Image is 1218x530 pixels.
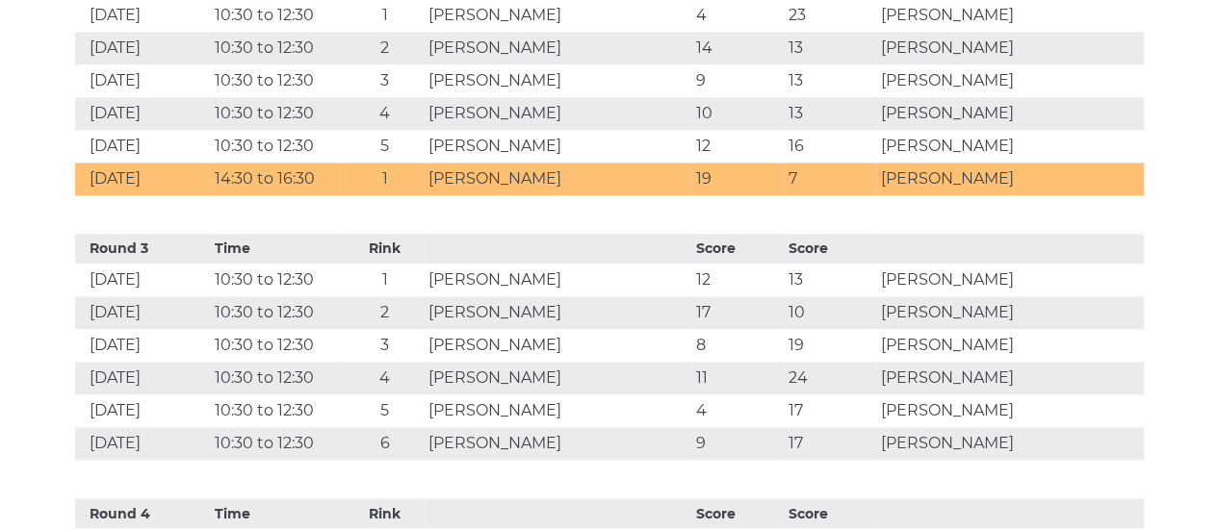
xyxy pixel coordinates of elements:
td: 17 [691,296,784,329]
td: 19 [784,329,876,362]
td: [DATE] [75,64,211,97]
td: 4 [346,97,424,130]
td: 10:30 to 12:30 [210,394,346,427]
td: 10:30 to 12:30 [210,64,346,97]
td: 24 [784,362,876,394]
td: 1 [346,163,424,195]
td: [PERSON_NAME] [424,32,691,64]
th: Score [691,498,784,528]
td: 19 [691,163,784,195]
td: 11 [691,362,784,394]
td: 13 [784,64,876,97]
td: [PERSON_NAME] [424,329,691,362]
td: [PERSON_NAME] [876,394,1144,427]
td: 10:30 to 12:30 [210,329,346,362]
th: Rink [346,498,424,528]
td: [PERSON_NAME] [424,264,691,296]
td: [PERSON_NAME] [424,394,691,427]
td: [DATE] [75,362,211,394]
td: 13 [784,97,876,130]
td: [PERSON_NAME] [876,163,1144,195]
td: 16 [784,130,876,163]
td: 10:30 to 12:30 [210,264,346,296]
td: 1 [346,264,424,296]
td: 3 [346,64,424,97]
td: 5 [346,130,424,163]
th: Time [210,234,346,264]
td: [DATE] [75,329,211,362]
td: [PERSON_NAME] [424,296,691,329]
td: [PERSON_NAME] [424,130,691,163]
td: 10:30 to 12:30 [210,97,346,130]
td: 4 [691,394,784,427]
td: 17 [784,427,876,460]
th: Rink [346,234,424,264]
td: [DATE] [75,97,211,130]
th: Time [210,498,346,528]
td: 10:30 to 12:30 [210,32,346,64]
td: [DATE] [75,394,211,427]
td: 5 [346,394,424,427]
td: 12 [691,130,784,163]
td: 2 [346,296,424,329]
td: [PERSON_NAME] [876,296,1144,329]
td: [PERSON_NAME] [876,329,1144,362]
td: [PERSON_NAME] [876,32,1144,64]
td: 14:30 to 16:30 [210,163,346,195]
td: [PERSON_NAME] [424,64,691,97]
td: [PERSON_NAME] [876,64,1144,97]
td: 10 [691,97,784,130]
th: Score [691,234,784,264]
td: [DATE] [75,296,211,329]
td: [DATE] [75,264,211,296]
td: [PERSON_NAME] [876,264,1144,296]
td: 13 [784,32,876,64]
td: 10:30 to 12:30 [210,130,346,163]
td: 9 [691,64,784,97]
td: 4 [346,362,424,394]
td: [DATE] [75,32,211,64]
td: [PERSON_NAME] [876,362,1144,394]
td: [DATE] [75,427,211,460]
th: Round 3 [75,234,211,264]
td: 10 [784,296,876,329]
td: 2 [346,32,424,64]
td: [DATE] [75,130,211,163]
th: Score [784,498,876,528]
td: 8 [691,329,784,362]
td: 3 [346,329,424,362]
td: 7 [784,163,876,195]
th: Round 4 [75,498,211,528]
td: [PERSON_NAME] [424,427,691,460]
td: [PERSON_NAME] [424,97,691,130]
td: 10:30 to 12:30 [210,427,346,460]
td: 14 [691,32,784,64]
td: [PERSON_NAME] [876,97,1144,130]
td: 13 [784,264,876,296]
td: 10:30 to 12:30 [210,362,346,394]
td: [PERSON_NAME] [876,130,1144,163]
td: 10:30 to 12:30 [210,296,346,329]
td: [PERSON_NAME] [424,163,691,195]
td: 17 [784,394,876,427]
td: 12 [691,264,784,296]
td: [PERSON_NAME] [876,427,1144,460]
td: 6 [346,427,424,460]
td: 9 [691,427,784,460]
td: [DATE] [75,163,211,195]
th: Score [784,234,876,264]
td: [PERSON_NAME] [424,362,691,394]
